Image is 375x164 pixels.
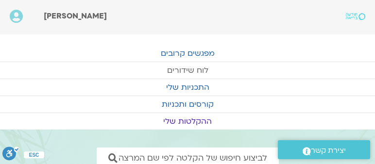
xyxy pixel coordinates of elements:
span: לביצוע חיפוש של הקלטה לפי שם המרצה [119,153,267,163]
span: יצירת קשר [311,144,346,157]
a: יצירת קשר [278,140,370,159]
span: [PERSON_NAME] [44,11,107,21]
